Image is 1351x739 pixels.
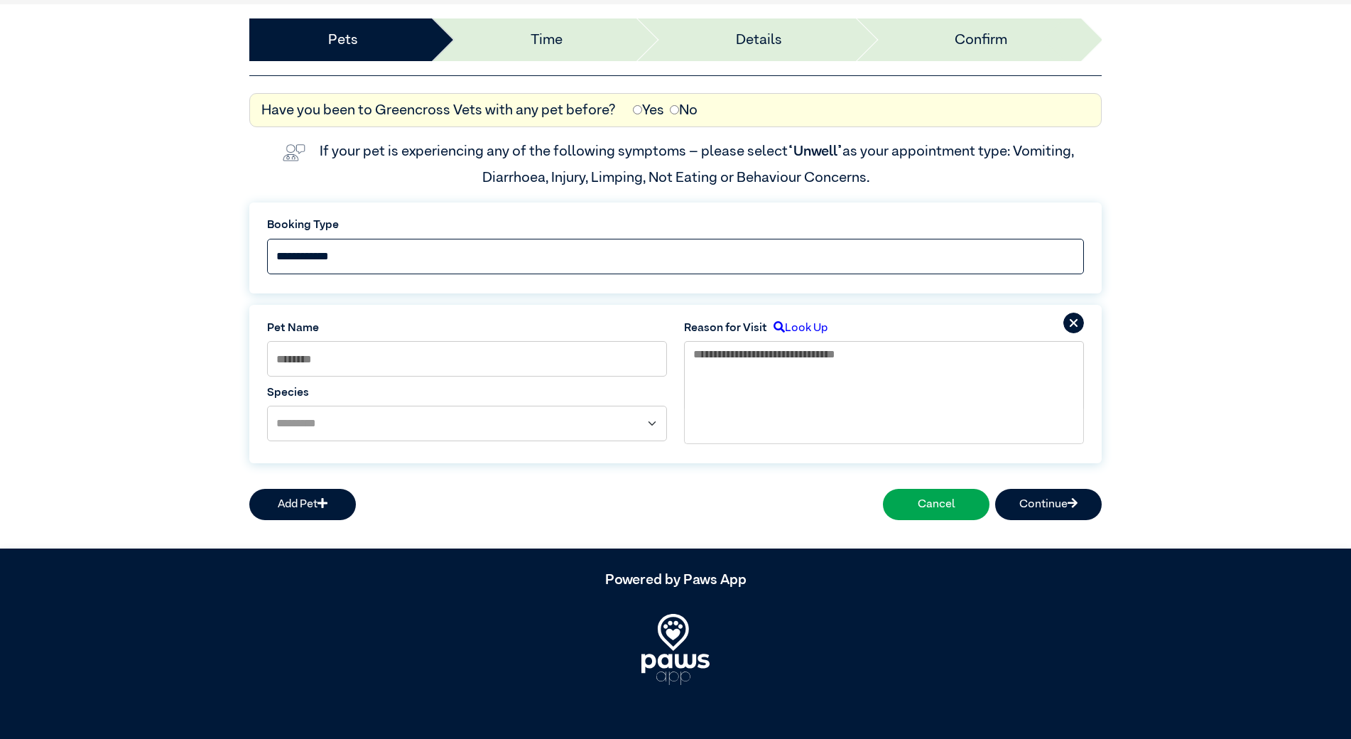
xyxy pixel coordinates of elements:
[328,29,358,50] a: Pets
[995,489,1102,520] button: Continue
[633,105,642,114] input: Yes
[267,217,1084,234] label: Booking Type
[320,144,1077,184] label: If your pet is experiencing any of the following symptoms – please select as your appointment typ...
[267,384,667,401] label: Species
[633,99,664,121] label: Yes
[670,99,698,121] label: No
[788,144,842,158] span: “Unwell”
[883,489,989,520] button: Cancel
[641,614,710,685] img: PawsApp
[249,489,356,520] button: Add Pet
[277,139,311,167] img: vet
[267,320,667,337] label: Pet Name
[249,571,1102,588] h5: Powered by Paws App
[670,105,679,114] input: No
[261,99,616,121] label: Have you been to Greencross Vets with any pet before?
[767,320,828,337] label: Look Up
[684,320,767,337] label: Reason for Visit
